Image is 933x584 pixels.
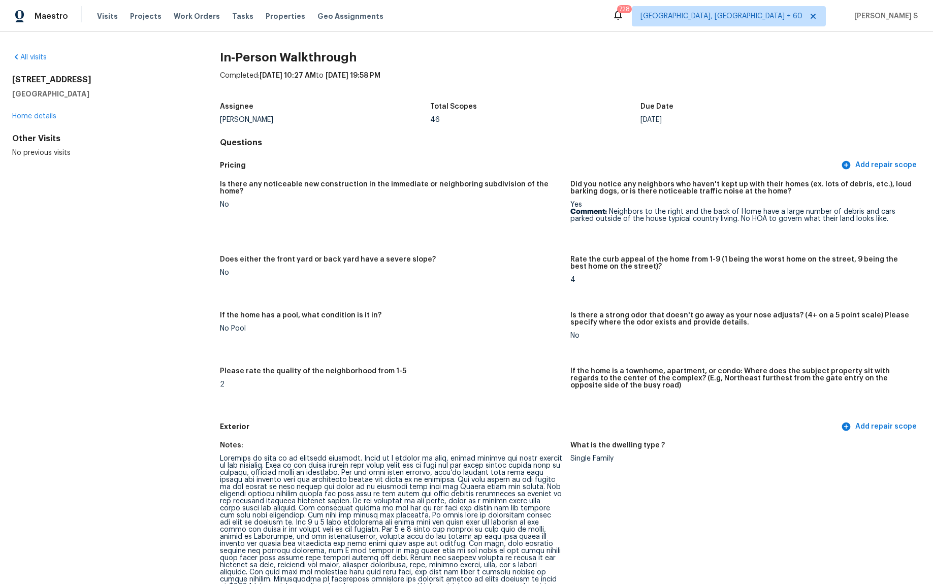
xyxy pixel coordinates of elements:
[640,11,802,21] span: [GEOGRAPHIC_DATA], [GEOGRAPHIC_DATA] + 60
[570,256,913,270] h5: Rate the curb appeal of the home from 1-9 (1 being the worst home on the street, 9 being the best...
[570,208,913,222] p: Neighbors to the right and the back of Home have a large number of debris and cars parked outside...
[839,417,921,436] button: Add repair scope
[220,421,839,432] h5: Exterior
[430,116,640,123] div: 46
[220,325,562,332] div: No Pool
[570,181,913,195] h5: Did you notice any neighbors who haven't kept up with their homes (ex. lots of debris, etc.), lou...
[326,72,380,79] span: [DATE] 19:58 PM
[220,138,921,148] h4: Questions
[220,71,921,97] div: Completed: to
[97,11,118,21] span: Visits
[220,269,562,276] div: No
[12,89,187,99] h5: [GEOGRAPHIC_DATA]
[12,75,187,85] h2: [STREET_ADDRESS]
[12,149,71,156] span: No previous visits
[570,332,913,339] div: No
[220,160,839,171] h5: Pricing
[220,181,562,195] h5: Is there any noticeable new construction in the immediate or neighboring subdivision of the home?
[130,11,162,21] span: Projects
[843,159,917,172] span: Add repair scope
[174,11,220,21] span: Work Orders
[220,116,430,123] div: [PERSON_NAME]
[266,11,305,21] span: Properties
[12,134,187,144] div: Other Visits
[570,208,607,215] b: Comment:
[570,312,913,326] h5: Is there a strong odor that doesn't go away as your nose adjusts? (4+ on a 5 point scale) Please ...
[220,103,253,110] h5: Assignee
[232,13,253,20] span: Tasks
[570,368,913,389] h5: If the home is a townhome, apartment, or condo: Where does the subject property sit with regards ...
[220,442,243,449] h5: Notes:
[12,54,47,61] a: All visits
[619,4,630,14] div: 728
[640,103,673,110] h5: Due Date
[570,442,665,449] h5: What is the dwelling type ?
[843,420,917,433] span: Add repair scope
[220,52,921,62] h2: In-Person Walkthrough
[640,116,851,123] div: [DATE]
[260,72,316,79] span: [DATE] 10:27 AM
[35,11,68,21] span: Maestro
[839,156,921,175] button: Add repair scope
[430,103,477,110] h5: Total Scopes
[220,201,562,208] div: No
[570,455,913,462] div: Single Family
[570,276,913,283] div: 4
[220,381,562,388] div: 2
[12,113,56,120] a: Home details
[220,256,436,263] h5: Does either the front yard or back yard have a severe slope?
[317,11,383,21] span: Geo Assignments
[220,368,406,375] h5: Please rate the quality of the neighborhood from 1-5
[850,11,918,21] span: [PERSON_NAME] S
[220,312,381,319] h5: If the home has a pool, what condition is it in?
[570,201,913,222] div: Yes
